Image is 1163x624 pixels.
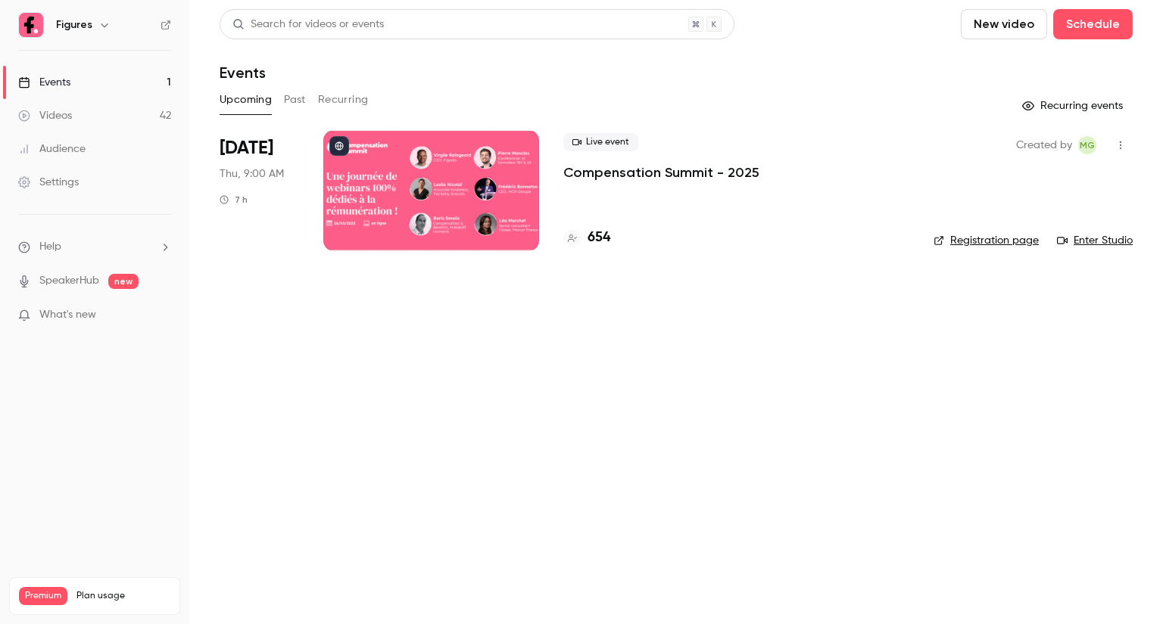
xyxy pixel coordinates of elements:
a: Registration page [934,233,1039,248]
a: 654 [563,228,610,248]
a: Enter Studio [1057,233,1133,248]
div: Audience [18,141,86,157]
span: Thu, 9:00 AM [220,166,284,182]
iframe: Noticeable Trigger [153,309,171,322]
span: Live event [563,133,638,151]
div: Videos [18,108,72,123]
button: Past [284,88,306,112]
button: Recurring [318,88,369,112]
span: What's new [39,307,96,323]
button: New video [961,9,1047,39]
a: Compensation Summit - 2025 [563,163,759,182]
span: new [108,274,139,289]
a: SpeakerHub [39,273,99,289]
button: Schedule [1053,9,1133,39]
div: Oct 16 Thu, 9:00 AM (Europe/Paris) [220,130,299,251]
h6: Figures [56,17,92,33]
span: Created by [1016,136,1072,154]
li: help-dropdown-opener [18,239,171,255]
div: Search for videos or events [232,17,384,33]
div: Settings [18,175,79,190]
button: Upcoming [220,88,272,112]
span: MG [1080,136,1095,154]
span: Help [39,239,61,255]
div: Events [18,75,70,90]
img: Figures [19,13,43,37]
button: Recurring events [1015,94,1133,118]
span: [DATE] [220,136,273,160]
span: Plan usage [76,590,170,602]
div: 7 h [220,194,248,206]
h1: Events [220,64,266,82]
span: Premium [19,587,67,605]
span: Mégane Gateau [1078,136,1096,154]
h4: 654 [588,228,610,248]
